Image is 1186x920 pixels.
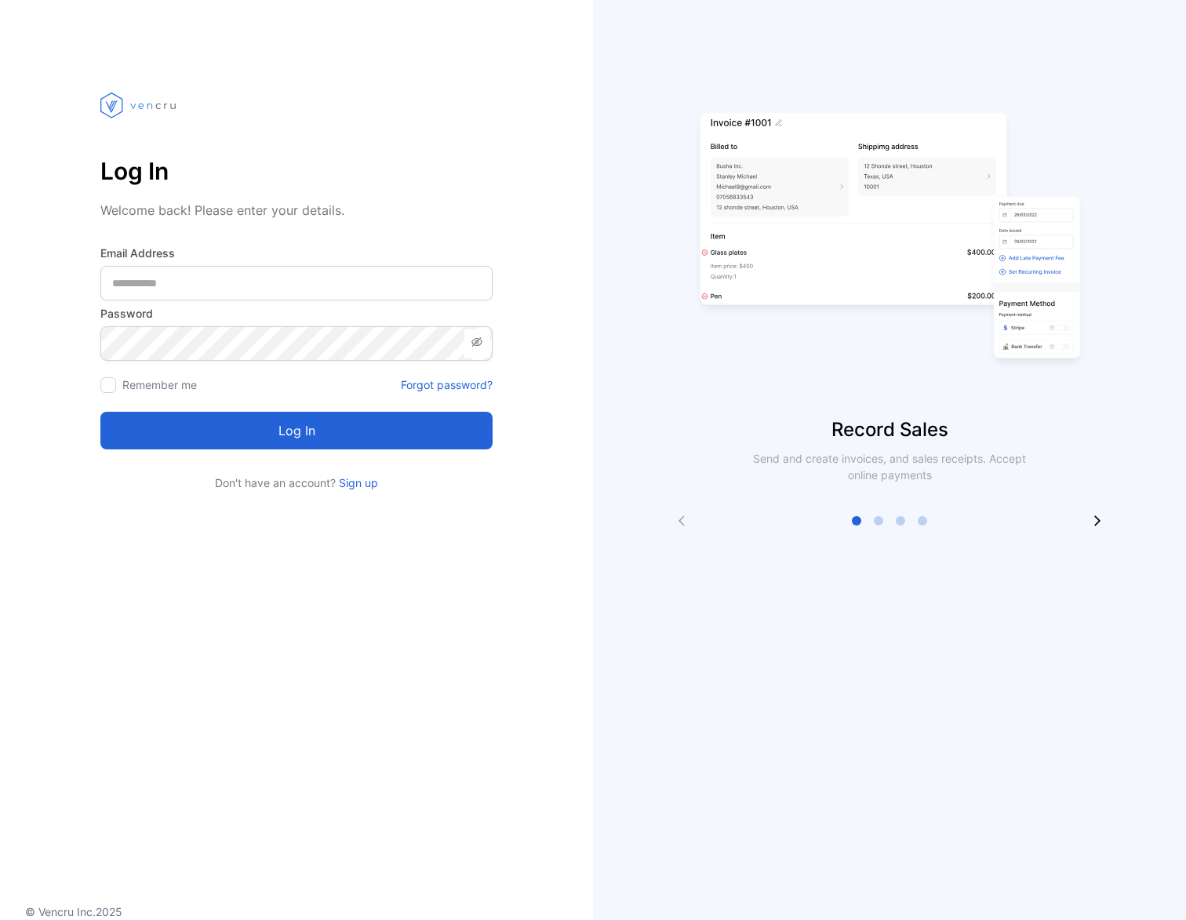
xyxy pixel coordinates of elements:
label: Email Address [100,245,493,261]
img: vencru logo [100,63,179,147]
p: Send and create invoices, and sales receipts. Accept online payments [739,450,1040,483]
label: Password [100,305,493,322]
p: Record Sales [593,416,1186,444]
p: Welcome back! Please enter your details. [100,201,493,220]
a: Forgot password? [401,376,493,393]
a: Sign up [336,476,378,489]
p: Log In [100,152,493,190]
p: Don't have an account? [100,475,493,491]
label: Remember me [122,378,197,391]
img: slider image [693,63,1086,416]
button: Log in [100,412,493,449]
